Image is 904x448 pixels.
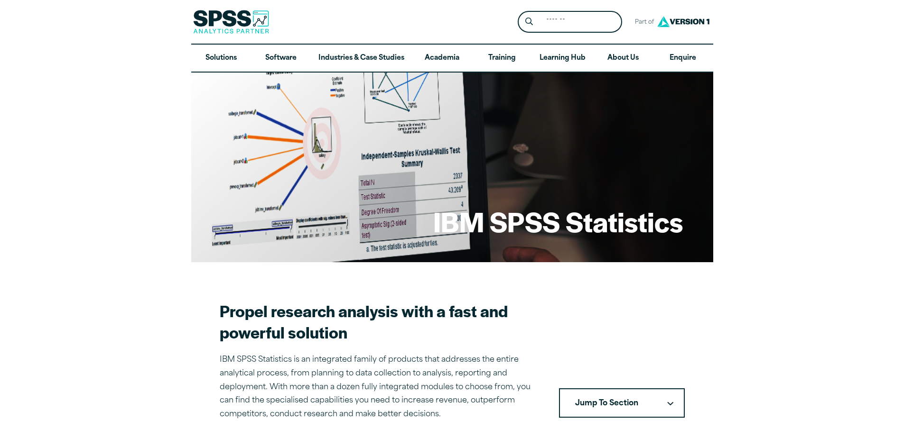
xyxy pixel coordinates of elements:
[559,388,685,418] nav: Table of Contents
[655,13,712,30] img: Version1 Logo
[191,45,251,72] a: Solutions
[653,45,713,72] a: Enquire
[518,11,622,33] form: Site Header Search Form
[532,45,593,72] a: Learning Hub
[472,45,531,72] a: Training
[220,353,536,421] p: IBM SPSS Statistics is an integrated family of products that addresses the entire analytical proc...
[412,45,472,72] a: Academia
[311,45,412,72] a: Industries & Case Studies
[667,402,673,406] svg: Downward pointing chevron
[593,45,653,72] a: About Us
[193,10,269,34] img: SPSS Analytics Partner
[433,203,683,240] h1: IBM SPSS Statistics
[220,300,536,343] h2: Propel research analysis with a fast and powerful solution
[559,388,685,418] button: Jump To SectionDownward pointing chevron
[525,18,533,26] svg: Search magnifying glass icon
[191,45,713,72] nav: Desktop version of site main menu
[251,45,311,72] a: Software
[630,16,655,29] span: Part of
[520,13,538,31] button: Search magnifying glass icon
